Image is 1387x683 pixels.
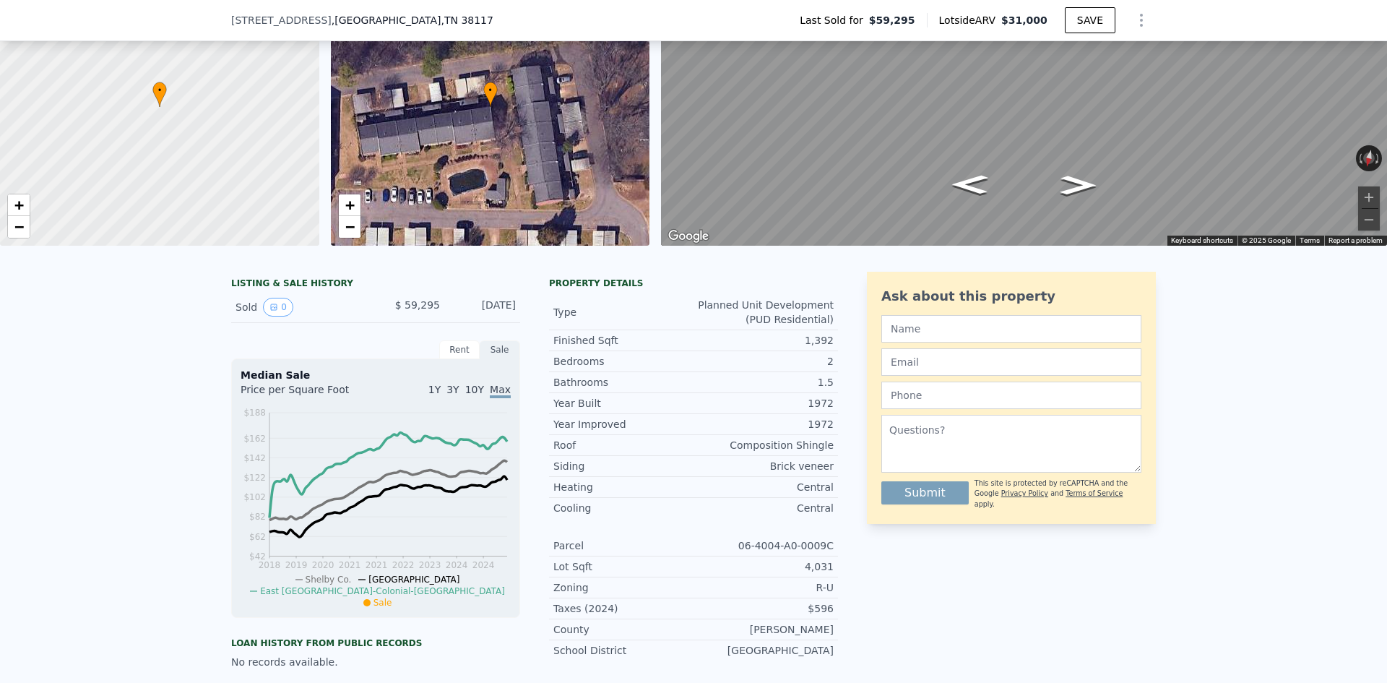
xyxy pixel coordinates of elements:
span: Last Sold for [800,13,869,27]
span: Sale [373,598,392,608]
a: Zoom out [339,216,360,238]
div: Brick veneer [693,459,834,473]
path: Go East [936,171,1003,199]
button: Show Options [1127,6,1156,35]
button: View historical data [263,298,293,317]
a: Terms of Service [1066,489,1123,497]
div: [PERSON_NAME] [693,622,834,637]
div: 4,031 [693,559,834,574]
div: Price per Square Foot [241,382,376,405]
tspan: 2019 [285,560,308,570]
a: Open this area in Google Maps (opens a new window) [665,227,712,246]
div: Central [693,501,834,515]
tspan: $42 [249,551,266,562]
span: 1Y [428,384,441,395]
span: 3Y [446,384,459,395]
div: Type [553,305,693,319]
div: $596 [693,601,834,616]
span: + [345,196,354,214]
div: Cooling [553,501,693,515]
button: SAVE [1065,7,1115,33]
div: School District [553,643,693,658]
button: Zoom in [1358,186,1380,208]
div: 1972 [693,396,834,411]
div: Zoning [553,580,693,595]
tspan: 2020 [312,560,334,570]
tspan: 2022 [392,560,415,570]
div: 06-4004-A0-0009C [693,538,834,553]
tspan: 2023 [419,560,441,570]
input: Name [881,315,1141,343]
div: LISTING & SALE HISTORY [231,278,520,292]
span: $59,295 [869,13,915,27]
button: Rotate counterclockwise [1356,145,1364,171]
div: Parcel [553,538,693,553]
button: Zoom out [1358,209,1380,231]
div: Rent [439,340,480,359]
span: + [14,196,24,214]
button: Submit [881,481,969,504]
span: East [GEOGRAPHIC_DATA]-Colonial-[GEOGRAPHIC_DATA] [260,586,505,596]
span: [GEOGRAPHIC_DATA] [368,575,459,585]
span: , TN 38117 [441,14,493,26]
div: Roof [553,438,693,452]
tspan: 2021 [366,560,388,570]
span: Max [490,384,511,398]
div: Taxes (2024) [553,601,693,616]
div: 2 [693,354,834,369]
div: Median Sale [241,368,511,382]
div: • [483,82,498,107]
tspan: 2024 [446,560,468,570]
div: Sold [236,298,364,317]
div: [DATE] [451,298,516,317]
div: Year Built [553,396,693,411]
a: Zoom out [8,216,30,238]
tspan: $142 [243,453,266,463]
div: Composition Shingle [693,438,834,452]
div: R-U [693,580,834,595]
span: 10Y [465,384,484,395]
tspan: $188 [243,408,266,418]
div: • [152,82,167,107]
div: 1.5 [693,375,834,390]
span: Shelby Co. [306,575,352,585]
div: This site is protected by reCAPTCHA and the Google and apply. [975,478,1141,510]
div: Finished Sqft [553,333,693,348]
tspan: $62 [249,532,266,542]
a: Privacy Policy [1001,489,1048,497]
div: 1,392 [693,333,834,348]
tspan: 2021 [339,560,361,570]
span: − [345,218,354,236]
tspan: $162 [243,434,266,444]
div: Property details [549,278,838,289]
div: 1972 [693,417,834,431]
tspan: 2018 [259,560,281,570]
button: Rotate clockwise [1375,145,1383,171]
div: Ask about this property [881,286,1141,306]
span: − [14,218,24,236]
a: Zoom in [8,194,30,216]
div: Bedrooms [553,354,693,369]
div: Central [693,480,834,494]
button: Reset the view [1360,145,1377,173]
a: Terms (opens in new tab) [1300,236,1320,244]
tspan: 2024 [472,560,495,570]
div: Lot Sqft [553,559,693,574]
img: Google [665,227,712,246]
div: [GEOGRAPHIC_DATA] [693,643,834,658]
div: Siding [553,459,693,473]
span: © 2025 Google [1242,236,1291,244]
span: $31,000 [1001,14,1047,26]
div: County [553,622,693,637]
path: Go West [1045,171,1112,199]
span: • [152,84,167,97]
a: Report a problem [1328,236,1383,244]
tspan: $102 [243,492,266,502]
span: [STREET_ADDRESS] [231,13,332,27]
div: Sale [480,340,520,359]
input: Email [881,348,1141,376]
span: $ 59,295 [395,299,440,311]
span: , [GEOGRAPHIC_DATA] [332,13,493,27]
span: Lotside ARV [939,13,1001,27]
div: Heating [553,480,693,494]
